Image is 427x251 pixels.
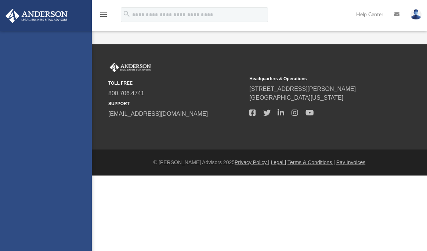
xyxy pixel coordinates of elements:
[410,9,421,20] img: User Pic
[99,14,108,19] a: menu
[336,159,365,165] a: Pay Invoices
[235,159,269,165] a: Privacy Policy |
[271,159,286,165] a: Legal |
[92,159,427,166] div: © [PERSON_NAME] Advisors 2025
[108,90,144,96] a: 800.706.4741
[3,9,70,23] img: Anderson Advisors Platinum Portal
[108,80,244,86] small: TOLL FREE
[287,159,335,165] a: Terms & Conditions |
[108,63,152,72] img: Anderson Advisors Platinum Portal
[249,75,385,82] small: Headquarters & Operations
[108,111,208,117] a: [EMAIL_ADDRESS][DOMAIN_NAME]
[99,10,108,19] i: menu
[108,100,244,107] small: SUPPORT
[123,10,131,18] i: search
[249,95,343,101] a: [GEOGRAPHIC_DATA][US_STATE]
[249,86,356,92] a: [STREET_ADDRESS][PERSON_NAME]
